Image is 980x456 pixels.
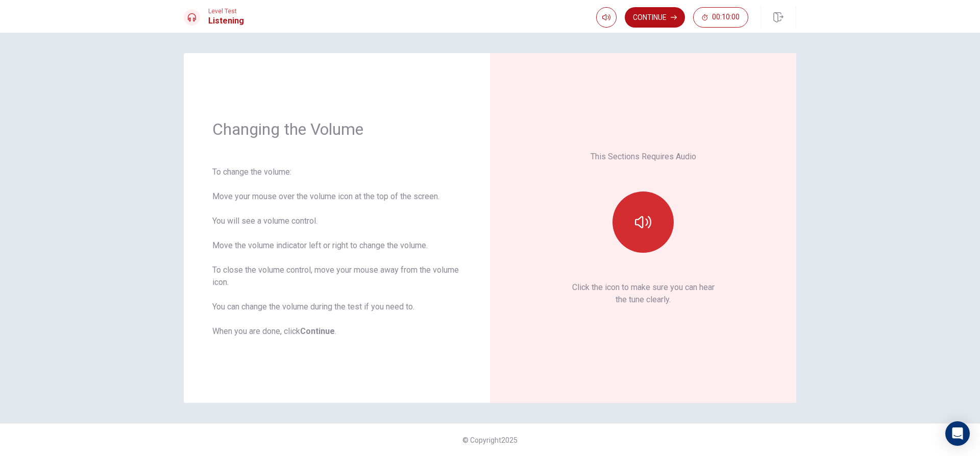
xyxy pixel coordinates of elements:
[693,7,748,28] button: 00:10:00
[591,151,696,163] p: This Sections Requires Audio
[625,7,685,28] button: Continue
[572,281,715,306] p: Click the icon to make sure you can hear the tune clearly.
[300,326,335,336] b: Continue
[212,119,461,139] h1: Changing the Volume
[945,421,970,446] div: Open Intercom Messenger
[208,8,244,15] span: Level Test
[462,436,518,444] span: © Copyright 2025
[212,166,461,338] div: To change the volume: Move your mouse over the volume icon at the top of the screen. You will see...
[208,15,244,27] h1: Listening
[712,13,740,21] span: 00:10:00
